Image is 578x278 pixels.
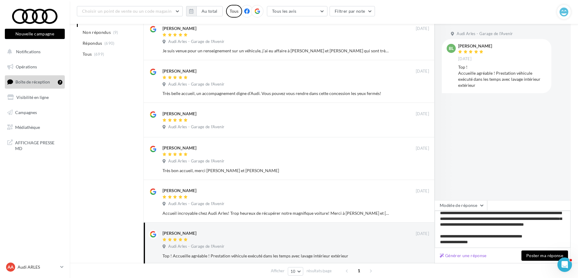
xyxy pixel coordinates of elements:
[435,200,487,211] button: Modèle de réponse
[163,48,390,54] div: Je suis venue pour un renseignement sur un véhicule, j’ai eu affaire à [PERSON_NAME] et [PERSON_N...
[196,6,223,16] button: Au total
[5,261,65,273] a: AA Audi ARLES
[168,244,224,249] span: Audi Arles - Garage de l'Avenir
[16,95,49,100] span: Visibilité en ligne
[186,6,223,16] button: Au total
[16,64,37,69] span: Opérations
[15,139,62,152] span: AFFICHAGE PRESSE MD
[163,25,196,31] div: [PERSON_NAME]
[4,61,66,73] a: Opérations
[168,159,224,164] span: Audi Arles - Garage de l'Avenir
[15,110,37,115] span: Campagnes
[4,91,66,104] a: Visibilité en ligne
[163,111,196,117] div: [PERSON_NAME]
[416,69,429,74] span: [DATE]
[104,41,115,46] span: (690)
[15,79,50,84] span: Boîte de réception
[83,40,102,46] span: Répondus
[163,168,390,174] div: Très bon accueil, merci [PERSON_NAME] et [PERSON_NAME]
[168,39,224,44] span: Audi Arles - Garage de l'Avenir
[4,136,66,154] a: AFFICHAGE PRESSE MD
[113,30,118,35] span: (9)
[58,80,62,85] div: 7
[288,267,303,276] button: 10
[457,31,513,37] span: Audi Arles - Garage de l'Avenir
[82,8,172,14] span: Choisir un point de vente ou un code magasin
[437,252,489,259] button: Générer une réponse
[416,111,429,117] span: [DATE]
[4,45,64,58] button: Notifications
[307,268,332,274] span: résultats/page
[83,51,92,57] span: Tous
[168,82,224,87] span: Audi Arles - Garage de l'Avenir
[271,268,284,274] span: Afficher
[94,52,104,57] span: (699)
[4,106,66,119] a: Campagnes
[416,146,429,151] span: [DATE]
[16,49,41,54] span: Notifications
[5,29,65,39] button: Nouvelle campagne
[521,250,568,261] button: Poster ma réponse
[163,188,196,194] div: [PERSON_NAME]
[163,253,390,259] div: Top ! Accueille agréable ! Prestation véhicule exécuté dans les temps avec lavage intérieur extér...
[416,26,429,31] span: [DATE]
[83,29,111,35] span: Non répondus
[15,125,40,130] span: Médiathèque
[163,90,390,96] div: Très belle accueil, un accompagnement digne d’Audi. Vous pouvez vous rendre dans cette concession...
[330,6,375,16] button: Filtrer par note
[168,124,224,130] span: Audi Arles - Garage de l'Avenir
[77,6,183,16] button: Choisir un point de vente ou un code magasin
[163,210,390,216] div: Accueil incroyable chez Audi Arles! Trop heureux de récupérer notre magnifique voiture! Merci à [...
[4,121,66,134] a: Médiathèque
[18,264,58,270] p: Audi ARLES
[416,188,429,194] span: [DATE]
[4,75,66,88] a: Boîte de réception7
[163,230,196,236] div: [PERSON_NAME]
[557,257,572,272] iframe: Intercom live chat
[449,45,454,51] span: BL
[458,44,492,48] div: [PERSON_NAME]
[8,264,14,270] span: AA
[163,68,196,74] div: [PERSON_NAME]
[291,269,296,274] span: 10
[458,56,471,62] span: [DATE]
[458,64,547,88] div: Top ! Accueille agréable ! Prestation véhicule exécuté dans les temps avec lavage intérieur extér...
[168,201,224,207] span: Audi Arles - Garage de l'Avenir
[416,231,429,237] span: [DATE]
[163,145,196,151] div: [PERSON_NAME]
[272,8,297,14] span: Tous les avis
[267,6,327,16] button: Tous les avis
[226,5,242,18] div: Tous
[354,266,364,276] span: 1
